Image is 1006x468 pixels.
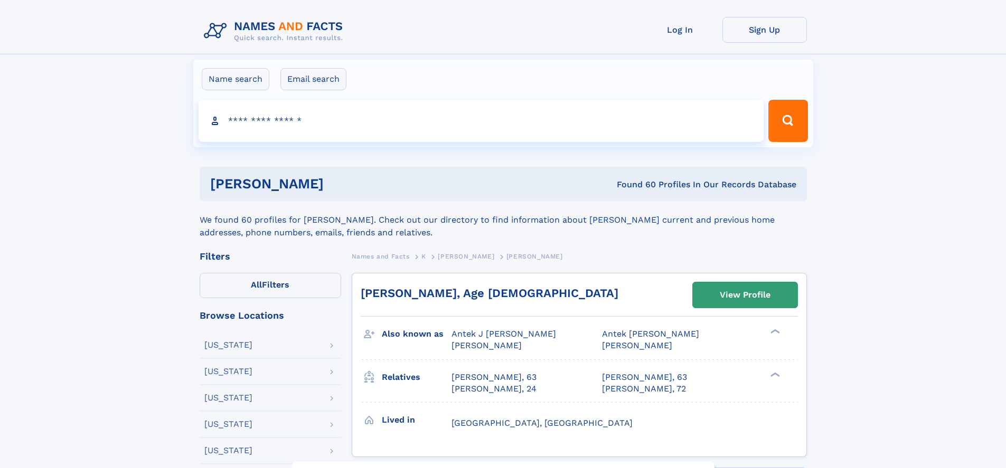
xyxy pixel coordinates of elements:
[452,371,537,383] a: [PERSON_NAME], 63
[361,286,618,300] a: [PERSON_NAME], Age [DEMOGRAPHIC_DATA]
[421,250,426,263] a: K
[452,383,537,395] a: [PERSON_NAME], 24
[602,340,672,350] span: [PERSON_NAME]
[438,253,494,260] span: [PERSON_NAME]
[204,420,252,428] div: [US_STATE]
[204,446,252,455] div: [US_STATE]
[602,329,699,339] span: Antek [PERSON_NAME]
[382,368,452,386] h3: Relatives
[352,250,410,263] a: Names and Facts
[199,100,764,142] input: search input
[722,17,807,43] a: Sign Up
[452,329,556,339] span: Antek J [PERSON_NAME]
[202,68,269,90] label: Name search
[768,100,807,142] button: Search Button
[638,17,722,43] a: Log In
[204,367,252,376] div: [US_STATE]
[452,340,522,350] span: [PERSON_NAME]
[602,383,686,395] a: [PERSON_NAME], 72
[200,311,341,320] div: Browse Locations
[280,68,346,90] label: Email search
[251,280,262,290] span: All
[470,179,796,190] div: Found 60 Profiles In Our Records Database
[200,252,341,261] div: Filters
[452,418,633,428] span: [GEOGRAPHIC_DATA], [GEOGRAPHIC_DATA]
[602,371,687,383] a: [PERSON_NAME], 63
[382,411,452,429] h3: Lived in
[720,283,770,307] div: View Profile
[382,325,452,343] h3: Also known as
[506,253,563,260] span: [PERSON_NAME]
[210,177,471,190] h1: [PERSON_NAME]
[204,341,252,349] div: [US_STATE]
[693,282,797,308] a: View Profile
[768,371,781,378] div: ❯
[421,253,426,260] span: K
[438,250,494,263] a: [PERSON_NAME]
[200,201,807,239] div: We found 60 profiles for [PERSON_NAME]. Check out our directory to find information about [PERSON...
[768,328,781,335] div: ❯
[200,273,341,298] label: Filters
[204,394,252,402] div: [US_STATE]
[200,17,352,45] img: Logo Names and Facts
